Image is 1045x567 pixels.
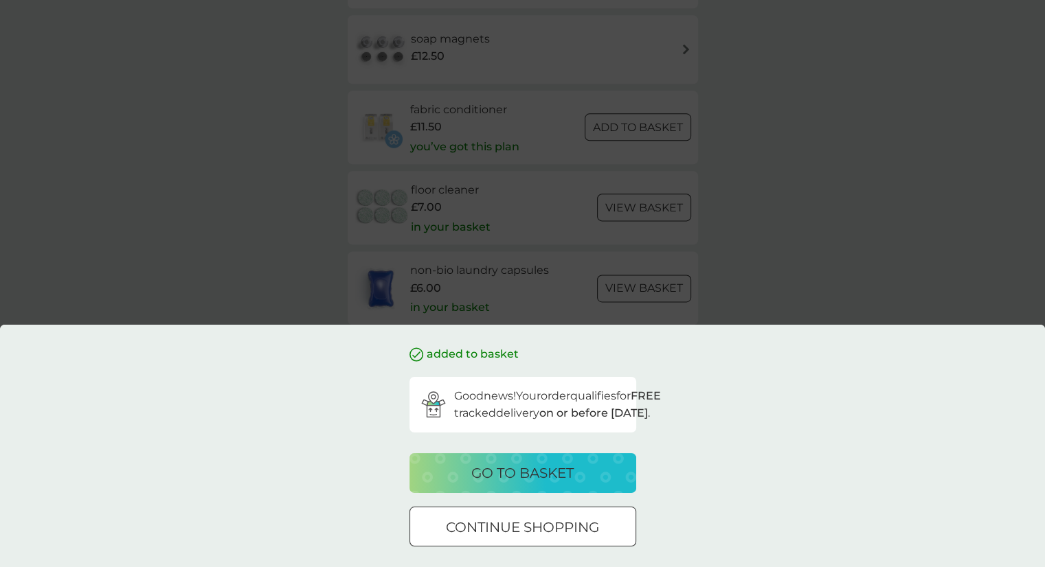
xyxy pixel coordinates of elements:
[409,453,636,493] button: go to basket
[446,516,599,538] p: continue shopping
[409,507,636,546] button: continue shopping
[631,389,661,402] strong: FREE
[454,387,661,422] p: Good news! Your order qualifies for tracked delivery .
[539,406,648,419] strong: on or before [DATE]
[427,345,519,363] p: added to basket
[471,462,574,484] p: go to basket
